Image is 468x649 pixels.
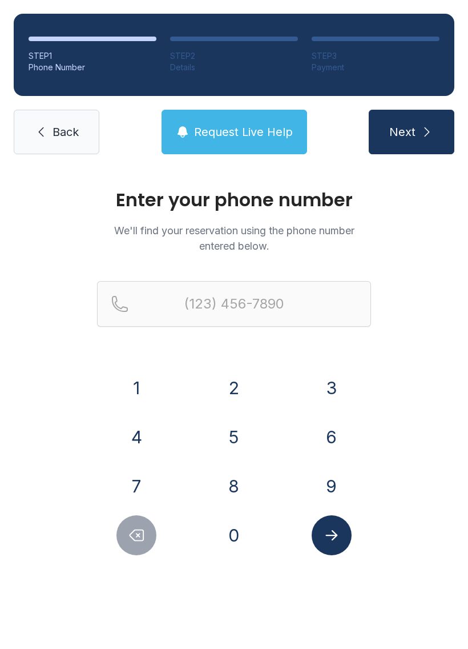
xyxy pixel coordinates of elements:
[214,466,254,506] button: 8
[214,368,254,408] button: 2
[29,62,156,73] div: Phone Number
[116,368,156,408] button: 1
[116,417,156,457] button: 4
[214,417,254,457] button: 5
[194,124,293,140] span: Request Live Help
[116,515,156,555] button: Delete number
[312,62,439,73] div: Payment
[170,62,298,73] div: Details
[97,223,371,254] p: We'll find your reservation using the phone number entered below.
[97,281,371,327] input: Reservation phone number
[312,515,352,555] button: Submit lookup form
[312,368,352,408] button: 3
[29,50,156,62] div: STEP 1
[53,124,79,140] span: Back
[312,466,352,506] button: 9
[389,124,415,140] span: Next
[312,50,439,62] div: STEP 3
[214,515,254,555] button: 0
[97,191,371,209] h1: Enter your phone number
[312,417,352,457] button: 6
[170,50,298,62] div: STEP 2
[116,466,156,506] button: 7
